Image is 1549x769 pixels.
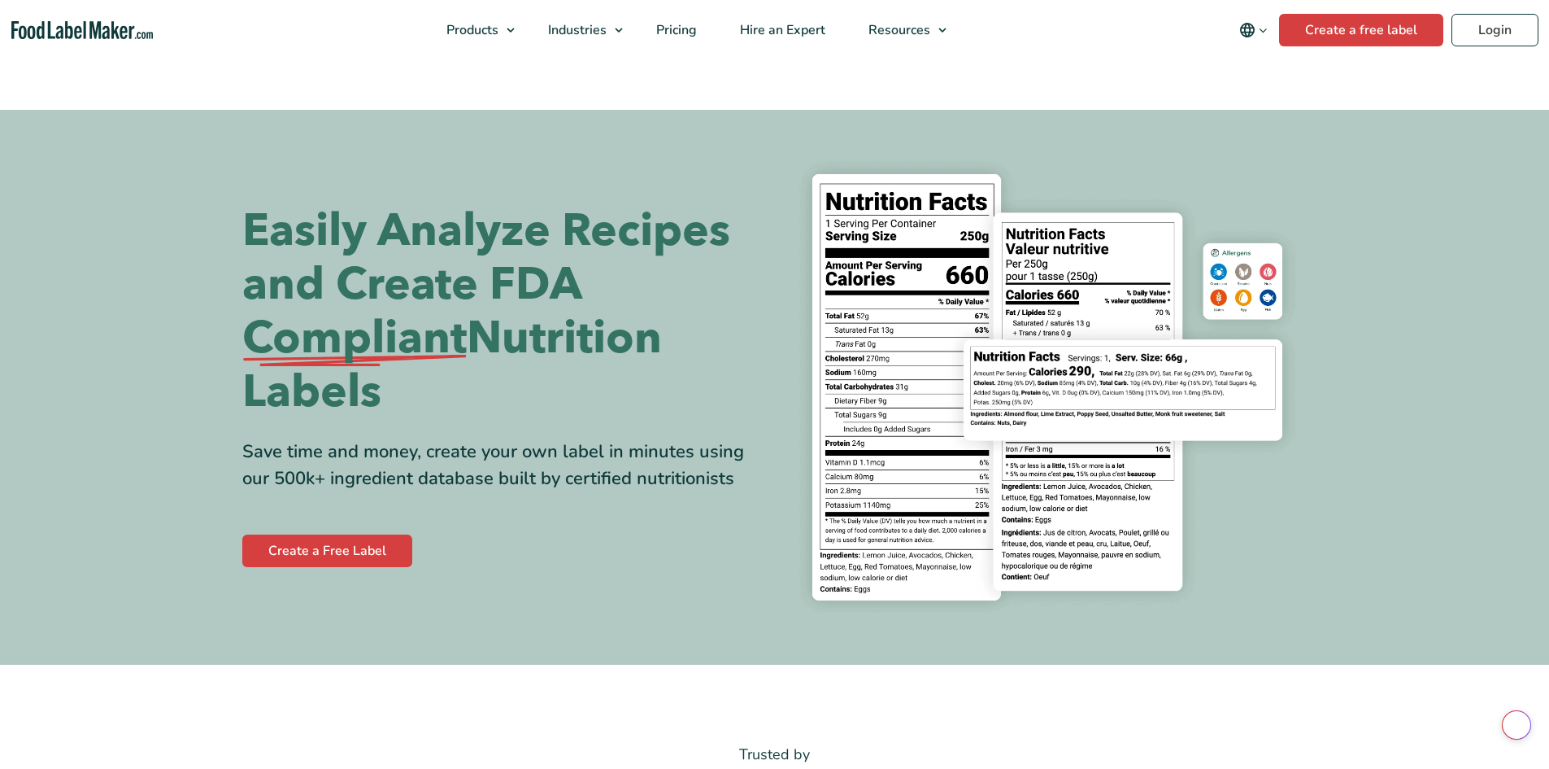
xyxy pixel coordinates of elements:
div: Save time and money, create your own label in minutes using our 500k+ ingredient database built b... [242,439,763,492]
p: Trusted by [242,743,1308,767]
span: Compliant [242,312,467,365]
span: Industries [543,21,608,39]
a: Create a free label [1279,14,1443,46]
span: Resources [864,21,932,39]
button: Change language [1228,14,1279,46]
span: Hire an Expert [735,21,827,39]
span: Pricing [651,21,698,39]
a: Food Label Maker homepage [11,21,153,40]
span: Products [442,21,500,39]
a: Create a Free Label [242,535,412,567]
a: Login [1451,14,1538,46]
h1: Easily Analyze Recipes and Create FDA Nutrition Labels [242,204,763,419]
